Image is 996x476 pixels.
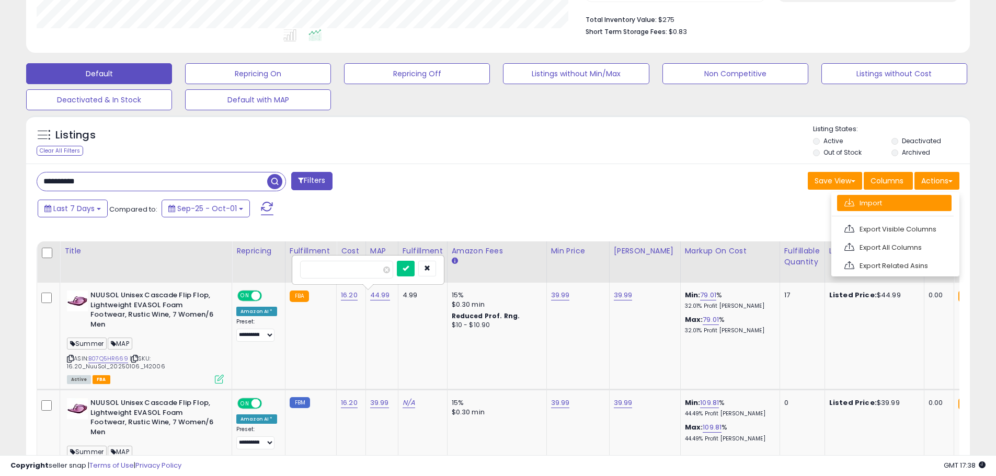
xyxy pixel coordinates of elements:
span: MAP [108,338,132,350]
div: % [685,423,772,442]
th: The percentage added to the cost of goods (COGS) that forms the calculator for Min & Max prices. [680,241,780,283]
a: 79.01 [700,290,716,300]
span: OFF [260,292,277,300]
a: 109.81 [703,422,722,433]
button: Columns [864,172,913,190]
a: Export Visible Columns [837,221,952,237]
span: Sep-25 - Oct-01 [177,203,237,214]
button: Sep-25 - Oct-01 [162,200,250,217]
button: Repricing Off [344,63,490,84]
b: NUUSOL Unisex Cascade Flip Flop, Lightweight EVASOL Foam Footwear, Rustic Wine, 7 Women/6 Men [90,398,217,439]
a: 39.99 [614,398,633,408]
a: 79.01 [703,315,719,325]
div: Clear All Filters [37,146,83,156]
small: FBM [290,397,310,408]
button: Last 7 Days [38,200,108,217]
div: % [685,315,772,334]
label: Deactivated [902,136,941,145]
p: 32.01% Profit [PERSON_NAME] [685,327,772,334]
a: 39.99 [614,290,633,300]
strong: Copyright [10,460,49,470]
span: 2025-10-9 17:38 GMT [944,460,986,470]
button: Default [26,63,172,84]
div: $0.30 min [452,408,539,417]
span: Summer [67,338,107,350]
button: Deactivated & In Stock [26,89,172,110]
span: Compared to: [109,204,157,214]
a: N/A [403,398,415,408]
button: Actions [914,172,959,190]
a: Export All Columns [837,239,952,256]
span: OFF [260,399,277,408]
button: Listings without Min/Max [503,63,649,84]
div: Amazon Fees [452,246,542,257]
h5: Listings [55,128,96,143]
button: Default with MAP [185,89,331,110]
div: $0.30 min [452,300,539,309]
div: Fulfillment [290,246,332,257]
div: Fulfillment Cost [403,246,443,268]
b: Listed Price: [829,398,877,408]
small: FBA [958,291,978,302]
b: Reduced Prof. Rng. [452,311,520,320]
small: Amazon Fees. [452,257,458,266]
small: FBA [958,398,978,410]
span: Last 7 Days [53,203,95,214]
div: % [685,291,772,310]
p: 32.01% Profit [PERSON_NAME] [685,303,772,310]
a: Export Related Asins [837,258,952,274]
button: Non Competitive [662,63,808,84]
b: Max: [685,422,703,432]
span: Columns [871,176,903,186]
div: MAP [370,246,394,257]
div: Markup on Cost [685,246,775,257]
li: $275 [586,13,952,25]
div: Amazon AI * [236,414,277,424]
img: 41lC5wYvQDS._SL40_.jpg [67,398,88,419]
div: 0.00 [929,398,946,408]
a: Terms of Use [89,460,134,470]
label: Active [823,136,843,145]
div: Preset: [236,318,277,342]
b: Max: [685,315,703,324]
div: 17 [784,291,817,300]
b: Min: [685,290,701,300]
span: $0.83 [669,27,687,37]
div: [PERSON_NAME] [614,246,676,257]
div: Repricing [236,246,281,257]
span: ON [238,399,251,408]
p: Listing States: [813,124,970,134]
a: 39.99 [370,398,389,408]
b: Total Inventory Value: [586,15,657,24]
a: 109.81 [700,398,719,408]
div: Preset: [236,426,277,449]
div: 15% [452,291,539,300]
b: Min: [685,398,701,408]
button: Filters [291,172,332,190]
a: 16.20 [341,290,358,300]
span: All listings currently available for purchase on Amazon [67,375,91,384]
p: 44.49% Profit [PERSON_NAME] [685,435,772,443]
a: 44.99 [370,290,390,300]
a: 16.20 [341,398,358,408]
span: ON [238,292,251,300]
a: 39.99 [551,290,570,300]
div: Cost [341,246,361,257]
button: Listings without Cost [821,63,967,84]
span: | SKU: 16.20_NuuSol_20250106_142006 [67,354,165,370]
div: Fulfillable Quantity [784,246,820,268]
div: ASIN: [67,291,224,382]
div: 4.99 [403,291,439,300]
div: $39.99 [829,398,916,408]
p: 44.49% Profit [PERSON_NAME] [685,410,772,417]
div: % [685,398,772,417]
button: Save View [808,172,862,190]
button: Repricing On [185,63,331,84]
b: NUUSOL Unisex Cascade Flip Flop, Lightweight EVASOL Foam Footwear, Rustic Wine, 7 Women/6 Men [90,291,217,332]
img: 41lC5wYvQDS._SL40_.jpg [67,291,88,311]
div: Listed Price [829,246,920,257]
a: B07Q5HR669 [88,354,128,363]
a: 39.99 [551,398,570,408]
a: Import [837,195,952,211]
label: Out of Stock [823,148,862,157]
